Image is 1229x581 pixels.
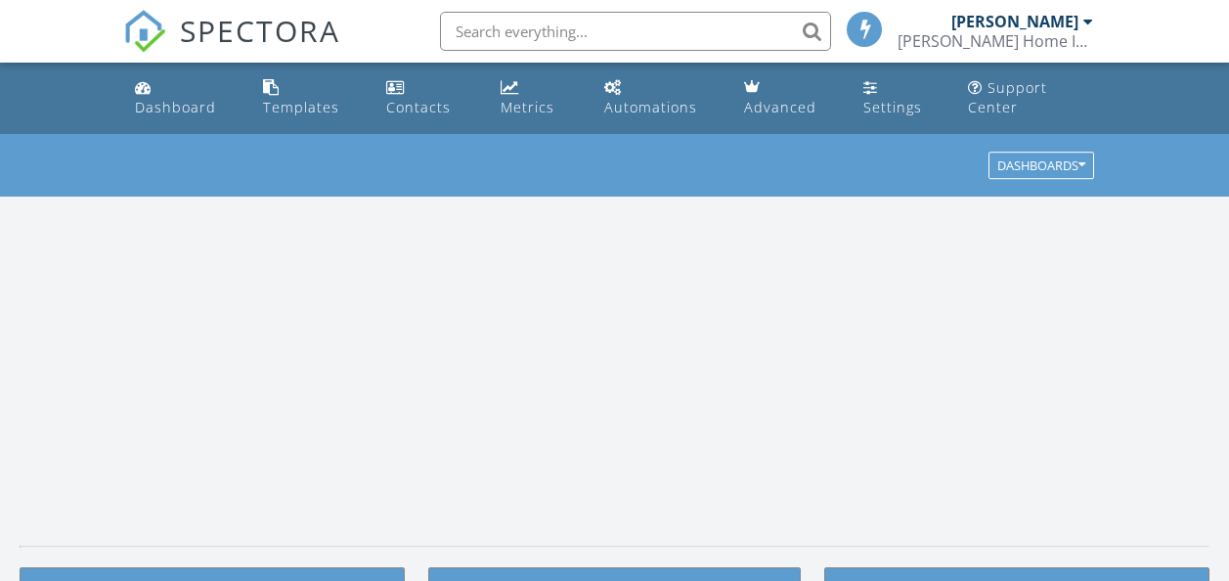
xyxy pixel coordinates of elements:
[127,70,240,126] a: Dashboard
[960,70,1102,126] a: Support Center
[968,78,1047,116] div: Support Center
[135,98,216,116] div: Dashboard
[744,98,816,116] div: Advanced
[596,70,721,126] a: Automations (Basic)
[386,98,451,116] div: Contacts
[263,98,339,116] div: Templates
[493,70,581,126] a: Metrics
[997,159,1085,173] div: Dashboards
[736,70,839,126] a: Advanced
[863,98,922,116] div: Settings
[255,70,363,126] a: Templates
[180,10,340,51] span: SPECTORA
[123,26,340,67] a: SPECTORA
[604,98,697,116] div: Automations
[501,98,554,116] div: Metrics
[123,10,166,53] img: The Best Home Inspection Software - Spectora
[440,12,831,51] input: Search everything...
[378,70,477,126] a: Contacts
[856,70,944,126] a: Settings
[951,12,1078,31] div: [PERSON_NAME]
[898,31,1093,51] div: Ferguson Home Inspections
[988,153,1094,180] button: Dashboards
